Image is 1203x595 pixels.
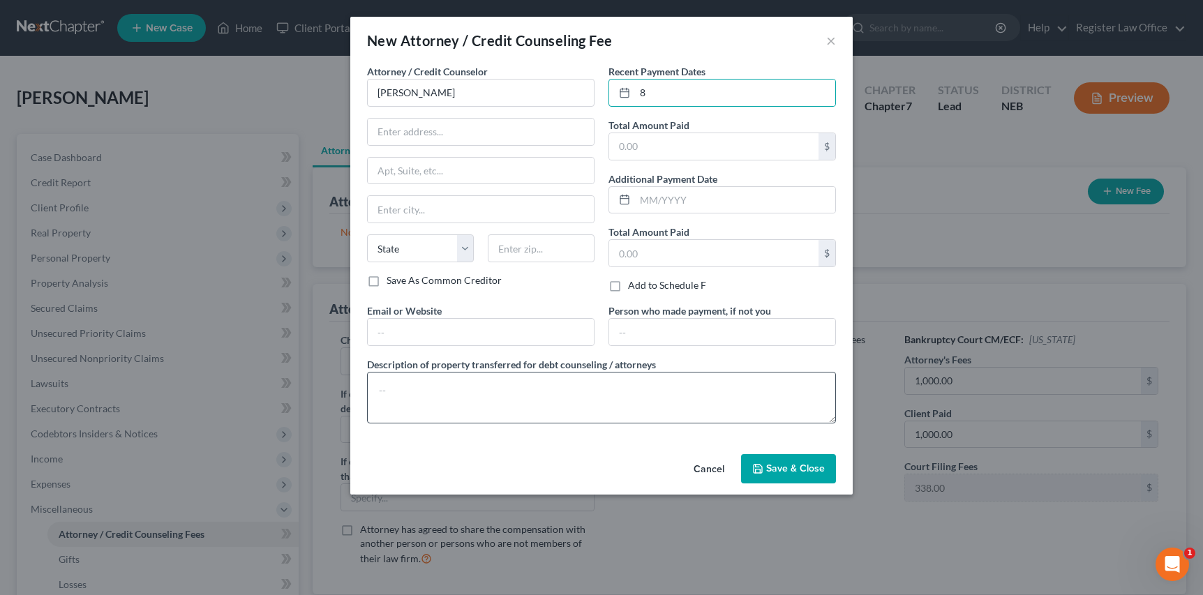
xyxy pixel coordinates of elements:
[766,462,825,474] span: Save & Close
[401,32,613,49] span: Attorney / Credit Counseling Fee
[608,64,705,79] label: Recent Payment Dates
[1156,548,1189,581] iframe: Intercom live chat
[368,158,594,184] input: Apt, Suite, etc...
[367,303,442,318] label: Email or Website
[819,133,835,160] div: $
[741,454,836,483] button: Save & Close
[368,196,594,223] input: Enter city...
[819,240,835,266] div: $
[608,118,689,133] label: Total Amount Paid
[1184,548,1195,559] span: 1
[635,187,835,213] input: MM/YYYY
[826,32,836,49] button: ×
[609,240,819,266] input: 0.00
[368,119,594,145] input: Enter address...
[609,319,835,345] input: --
[609,133,819,160] input: 0.00
[635,80,835,106] input: MM/YYYY
[367,66,488,77] span: Attorney / Credit Counselor
[608,172,717,186] label: Additional Payment Date
[367,79,595,107] input: Search creditor by name...
[682,455,735,483] button: Cancel
[387,273,502,287] label: Save As Common Creditor
[608,303,771,318] label: Person who made payment, if not you
[488,234,595,262] input: Enter zip...
[628,278,706,292] label: Add to Schedule F
[367,32,397,49] span: New
[367,357,656,372] label: Description of property transferred for debt counseling / attorneys
[368,319,594,345] input: --
[608,225,689,239] label: Total Amount Paid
